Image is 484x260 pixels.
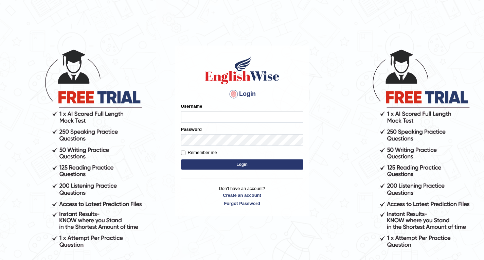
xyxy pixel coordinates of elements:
[181,89,303,100] h4: Login
[203,55,281,85] img: Logo of English Wise sign in for intelligent practice with AI
[181,103,202,109] label: Username
[181,149,217,156] label: Remember me
[181,159,303,170] button: Login
[181,151,185,155] input: Remember me
[181,185,303,206] p: Don't have an account?
[181,126,202,133] label: Password
[181,192,303,198] a: Create an account
[181,200,303,207] a: Forgot Password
